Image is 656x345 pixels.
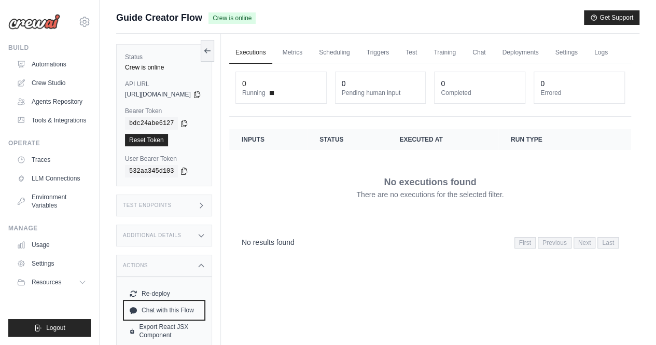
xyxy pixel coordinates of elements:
[584,10,639,25] button: Get Support
[12,93,91,110] a: Agents Repository
[597,237,619,249] span: Last
[356,189,504,200] p: There are no executions for the selected filter.
[8,319,91,337] button: Logout
[466,42,492,64] a: Chat
[32,278,61,286] span: Resources
[12,170,91,187] a: LLM Connections
[125,80,203,88] label: API URL
[313,42,356,64] a: Scheduling
[496,42,545,64] a: Deployments
[242,89,266,97] span: Running
[514,237,536,249] span: First
[276,42,309,64] a: Metrics
[125,53,203,61] label: Status
[540,78,545,89] div: 0
[125,63,203,72] div: Crew is online
[384,175,476,189] p: No executions found
[540,89,618,97] dt: Errored
[498,129,591,150] th: Run Type
[123,202,172,209] h3: Test Endpoints
[229,229,631,255] nav: Pagination
[125,165,178,177] code: 532aa345d103
[8,44,91,52] div: Build
[125,134,168,146] a: Reset Token
[46,324,65,332] span: Logout
[12,255,91,272] a: Settings
[208,12,256,24] span: Crew is online
[12,112,91,129] a: Tools & Integrations
[116,10,202,25] span: Guide Creator Flow
[538,237,571,249] span: Previous
[125,107,203,115] label: Bearer Token
[125,319,203,343] a: Export React JSX Component
[229,129,307,150] th: Inputs
[342,89,420,97] dt: Pending human input
[125,90,191,99] span: [URL][DOMAIN_NAME]
[342,78,346,89] div: 0
[12,56,91,73] a: Automations
[12,189,91,214] a: Environment Variables
[123,232,181,239] h3: Additional Details
[360,42,396,64] a: Triggers
[229,129,631,255] section: Crew executions table
[12,274,91,291] button: Resources
[125,117,178,130] code: bdc24abe6127
[514,237,619,249] nav: Pagination
[387,129,498,150] th: Executed at
[441,89,519,97] dt: Completed
[125,155,203,163] label: User Bearer Token
[441,78,445,89] div: 0
[125,285,203,302] button: Re-deploy
[307,129,387,150] th: Status
[588,42,614,64] a: Logs
[123,263,148,269] h3: Actions
[12,151,91,168] a: Traces
[229,42,272,64] a: Executions
[12,237,91,253] a: Usage
[574,237,596,249] span: Next
[8,139,91,147] div: Operate
[242,78,246,89] div: 0
[549,42,583,64] a: Settings
[8,14,60,30] img: Logo
[399,42,423,64] a: Test
[427,42,462,64] a: Training
[8,224,91,232] div: Manage
[242,237,295,247] p: No results found
[12,75,91,91] a: Crew Studio
[125,302,203,319] a: Chat with this Flow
